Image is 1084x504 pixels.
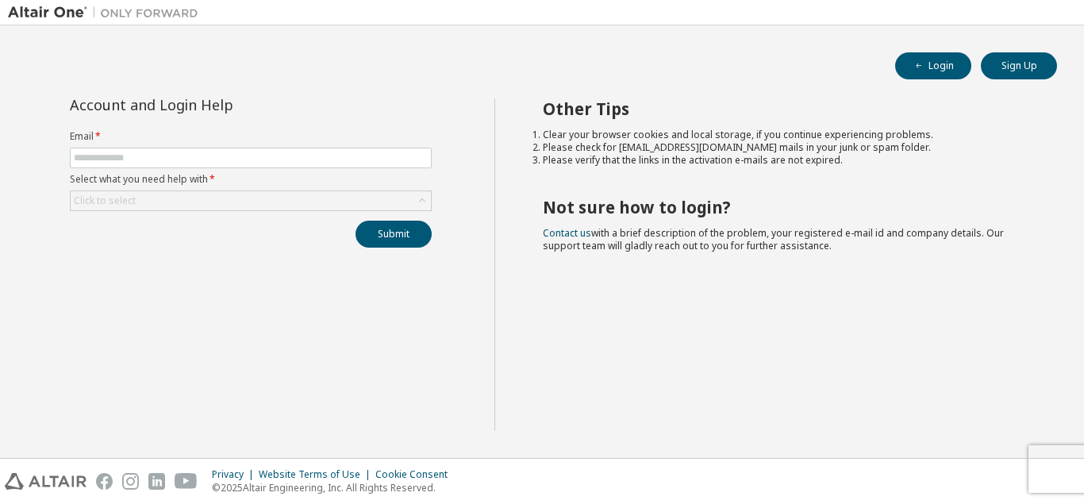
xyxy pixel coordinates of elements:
[70,173,432,186] label: Select what you need help with
[543,141,1029,154] li: Please check for [EMAIL_ADDRESS][DOMAIN_NAME] mails in your junk or spam folder.
[74,194,136,207] div: Click to select
[543,154,1029,167] li: Please verify that the links in the activation e-mails are not expired.
[259,468,375,481] div: Website Terms of Use
[543,226,591,240] a: Contact us
[543,197,1029,217] h2: Not sure how to login?
[212,481,457,494] p: © 2025 Altair Engineering, Inc. All Rights Reserved.
[70,98,359,111] div: Account and Login Help
[148,473,165,490] img: linkedin.svg
[5,473,86,490] img: altair_logo.svg
[375,468,457,481] div: Cookie Consent
[356,221,432,248] button: Submit
[212,468,259,481] div: Privacy
[175,473,198,490] img: youtube.svg
[8,5,206,21] img: Altair One
[71,191,431,210] div: Click to select
[96,473,113,490] img: facebook.svg
[895,52,971,79] button: Login
[981,52,1057,79] button: Sign Up
[543,129,1029,141] li: Clear your browser cookies and local storage, if you continue experiencing problems.
[543,226,1004,252] span: with a brief description of the problem, your registered e-mail id and company details. Our suppo...
[122,473,139,490] img: instagram.svg
[70,130,432,143] label: Email
[543,98,1029,119] h2: Other Tips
